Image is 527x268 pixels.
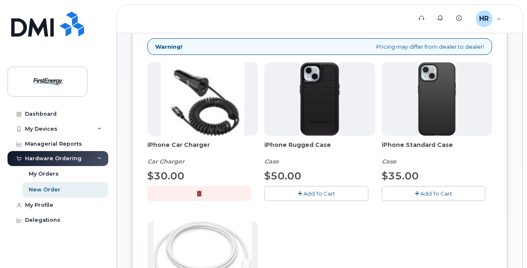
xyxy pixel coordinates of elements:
img: iphonesecg.jpg [161,62,244,136]
button: Add To Cart [382,186,485,201]
em: Case [264,158,279,165]
div: iPhone Car Charger [147,141,258,166]
div: Pricing may differ from dealer to dealer! [147,38,492,55]
iframe: Messenger Launcher [491,232,521,262]
span: $30.00 [147,170,184,182]
em: Car Charger [147,158,184,165]
span: $35.00 [382,170,419,182]
span: Add To Cart [303,190,335,197]
img: Symmetry.jpg [418,62,456,136]
div: iPhone Rugged Case [264,141,375,166]
span: Add To Cart [420,190,452,197]
em: Case [382,158,396,165]
button: Add To Cart [264,186,368,201]
div: iPhone Standard Case [382,141,492,166]
strong: Warning! [155,43,182,51]
span: iPhone Car Charger [147,141,258,157]
div: Heller, Richard J [470,10,507,27]
span: iPhone Standard Case [382,141,492,157]
span: $50.00 [264,170,301,182]
span: HR [479,14,489,24]
span: iPhone Rugged Case [264,141,375,157]
img: Defender.jpg [300,62,339,136]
